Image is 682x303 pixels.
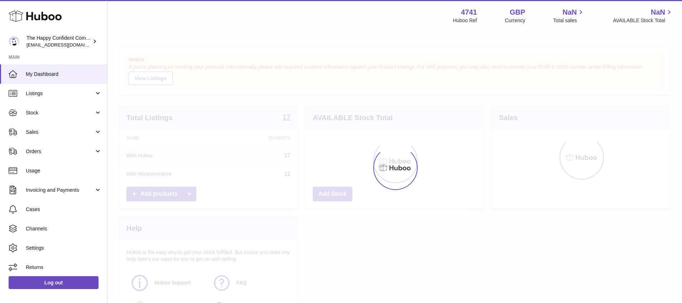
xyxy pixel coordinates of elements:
strong: GBP [510,8,525,17]
span: Sales [26,129,94,136]
a: Log out [9,276,99,289]
span: Settings [26,245,102,251]
span: Orders [26,148,94,155]
span: [EMAIL_ADDRESS][DOMAIN_NAME] [27,42,105,48]
span: Total sales [553,17,585,24]
div: The Happy Confident Company [27,35,91,48]
span: Stock [26,109,94,116]
a: NaN Total sales [553,8,585,24]
span: Channels [26,225,102,232]
a: NaN AVAILABLE Stock Total [613,8,673,24]
span: My Dashboard [26,71,102,78]
span: Returns [26,264,102,271]
span: NaN [562,8,577,17]
strong: 4741 [461,8,477,17]
span: Listings [26,90,94,97]
span: Invoicing and Payments [26,187,94,194]
span: Usage [26,167,102,174]
span: AVAILABLE Stock Total [613,17,673,24]
img: contact@happyconfident.com [9,36,19,47]
div: Currency [505,17,525,24]
div: Huboo Ref [453,17,477,24]
span: NaN [651,8,665,17]
span: Cases [26,206,102,213]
